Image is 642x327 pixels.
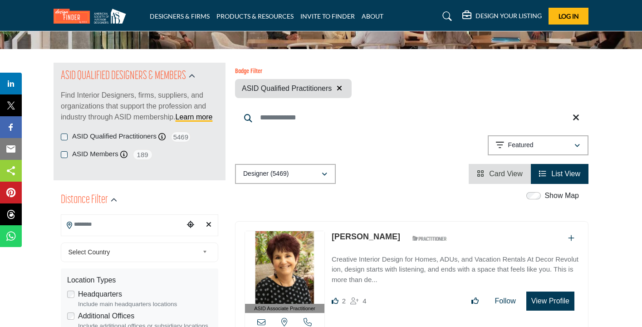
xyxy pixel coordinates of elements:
[362,12,383,20] a: ABOUT
[332,232,400,241] a: [PERSON_NAME]
[150,12,210,20] a: DESIGNERS & FIRMS
[245,231,324,313] a: ASID Associate Practitioner
[489,170,523,178] span: Card View
[332,231,400,243] p: Karen Steinberg
[78,289,122,300] label: Headquarters
[477,170,523,178] a: View Card
[539,170,580,178] a: View List
[475,12,542,20] h5: DESIGN YOUR LISTING
[489,292,522,310] button: Follow
[184,215,197,235] div: Choose your current location
[508,141,534,150] p: Featured
[61,68,186,84] h2: ASID QUALIFIED DESIGNERS & MEMBERS
[61,192,108,208] h2: Distance Filter
[202,215,216,235] div: Clear search location
[466,292,485,310] button: Like listing
[132,149,153,160] span: 189
[61,134,68,140] input: ASID Qualified Practitioners checkbox
[235,68,352,76] h6: Badge Filter
[245,231,324,304] img: Karen Steinberg
[469,164,531,184] li: Card View
[332,249,579,285] a: Creative Interior Design for Homes, ADUs, and Vacation Rentals At Decor Revolution, design starts...
[568,234,574,242] a: Add To List
[254,305,315,312] span: ASID Associate Practitioner
[300,12,355,20] a: INVITE TO FINDER
[350,296,366,307] div: Followers
[243,169,289,178] p: Designer (5469)
[462,11,542,22] div: DESIGN YOUR LISTING
[242,83,332,94] span: ASID Qualified Practitioners
[171,131,191,143] span: 5469
[61,151,68,158] input: ASID Members checkbox
[176,113,213,121] a: Learn more
[216,12,294,20] a: PRODUCTS & RESOURCES
[531,164,588,184] li: List View
[54,9,131,24] img: Site Logo
[61,90,218,123] p: Find Interior Designers, firms, suppliers, and organizations that support the profession and indu...
[363,297,366,305] span: 4
[67,275,212,286] div: Location Types
[332,254,579,285] p: Creative Interior Design for Homes, ADUs, and Vacation Rentals At Decor Revolution, design starts...
[549,8,588,25] button: Log In
[61,216,184,233] input: Search Location
[78,311,134,322] label: Additional Offices
[409,233,450,244] img: ASID Qualified Practitioners Badge Icon
[551,170,580,178] span: List View
[235,164,336,184] button: Designer (5469)
[526,292,574,311] button: View Profile
[78,300,212,309] div: Include main headquarters locations
[72,131,157,142] label: ASID Qualified Practitioners
[488,135,588,155] button: Featured
[72,149,118,159] label: ASID Members
[342,297,346,305] span: 2
[434,9,458,24] a: Search
[69,247,199,258] span: Select Country
[332,297,338,304] i: Likes
[544,190,579,201] label: Show Map
[235,107,588,129] input: Search Keyword
[559,12,579,20] span: Log In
